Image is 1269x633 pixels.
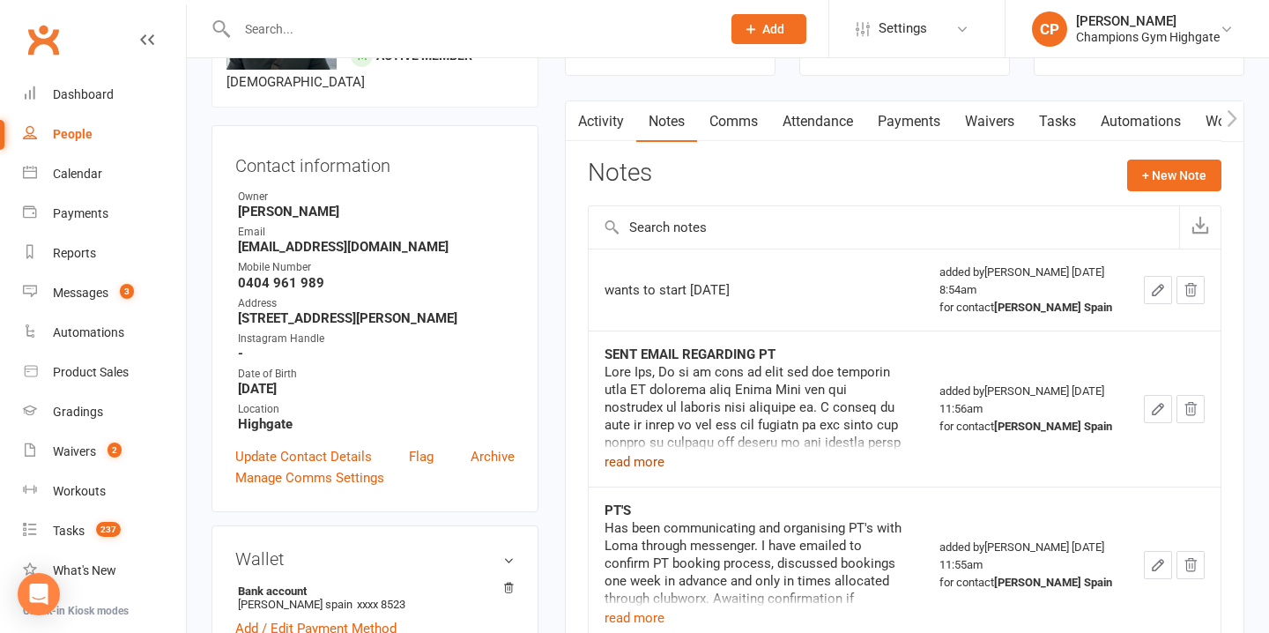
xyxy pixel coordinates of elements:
[605,607,664,629] button: read more
[953,101,1027,142] a: Waivers
[605,503,631,518] strong: PT'S
[53,87,114,101] div: Dashboard
[23,472,186,511] a: Workouts
[1127,160,1221,191] button: + New Note
[238,381,515,397] strong: [DATE]
[939,383,1112,436] div: added by [PERSON_NAME] [DATE] 11:56am
[238,346,515,361] strong: -
[23,75,186,115] a: Dashboard
[53,246,96,260] div: Reports
[566,101,636,142] a: Activity
[232,17,709,41] input: Search...
[23,511,186,551] a: Tasks 237
[939,539,1112,592] div: added by [PERSON_NAME] [DATE] 11:55am
[238,224,515,241] div: Email
[238,401,515,418] div: Location
[53,405,103,419] div: Gradings
[939,574,1112,592] div: for contact
[238,366,515,383] div: Date of Birth
[939,299,1112,316] div: for contact
[108,443,122,458] span: 2
[588,160,652,191] h3: Notes
[238,295,515,312] div: Address
[238,239,515,255] strong: [EMAIL_ADDRESS][DOMAIN_NAME]
[1088,101,1193,142] a: Automations
[53,365,129,379] div: Product Sales
[53,444,96,458] div: Waivers
[605,451,664,473] button: read more
[238,585,506,598] strong: Bank account
[994,301,1112,314] strong: [PERSON_NAME] Spain
[994,576,1112,589] strong: [PERSON_NAME] Spain
[120,284,134,299] span: 3
[235,549,515,569] h3: Wallet
[770,101,865,142] a: Attendance
[53,127,93,141] div: People
[471,446,515,467] a: Archive
[21,18,65,62] a: Clubworx
[238,204,515,220] strong: [PERSON_NAME]
[409,446,434,467] a: Flag
[879,9,927,48] span: Settings
[939,418,1112,436] div: for contact
[53,286,108,300] div: Messages
[1032,11,1067,47] div: CP
[238,275,515,291] strong: 0404 961 989
[238,331,515,347] div: Instagram Handle
[23,392,186,432] a: Gradings
[53,167,102,181] div: Calendar
[23,551,186,591] a: What's New
[636,101,697,142] a: Notes
[238,189,515,205] div: Owner
[23,353,186,392] a: Product Sales
[238,416,515,432] strong: Highgate
[235,446,372,467] a: Update Contact Details
[23,313,186,353] a: Automations
[697,101,770,142] a: Comms
[226,74,365,90] span: [DEMOGRAPHIC_DATA]
[1076,29,1220,45] div: Champions Gym Highgate
[238,310,515,326] strong: [STREET_ADDRESS][PERSON_NAME]
[23,432,186,472] a: Waivers 2
[1027,101,1088,142] a: Tasks
[23,154,186,194] a: Calendar
[53,206,108,220] div: Payments
[238,259,515,276] div: Mobile Number
[53,484,106,498] div: Workouts
[731,14,806,44] button: Add
[23,194,186,234] a: Payments
[1076,13,1220,29] div: [PERSON_NAME]
[605,281,908,299] div: wants to start [DATE]
[235,149,515,175] h3: Contact information
[53,524,85,538] div: Tasks
[357,598,405,611] span: xxxx 8523
[23,273,186,313] a: Messages 3
[939,264,1112,316] div: added by [PERSON_NAME] [DATE] 8:54am
[762,22,784,36] span: Add
[589,206,1179,249] input: Search notes
[23,115,186,154] a: People
[235,467,384,488] a: Manage Comms Settings
[865,101,953,142] a: Payments
[994,420,1112,433] strong: [PERSON_NAME] Spain
[605,346,775,362] strong: SENT EMAIL REGARDING PT
[96,522,121,537] span: 237
[53,325,124,339] div: Automations
[23,234,186,273] a: Reports
[235,582,515,614] li: [PERSON_NAME] spain
[53,563,116,577] div: What's New
[18,573,60,615] div: Open Intercom Messenger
